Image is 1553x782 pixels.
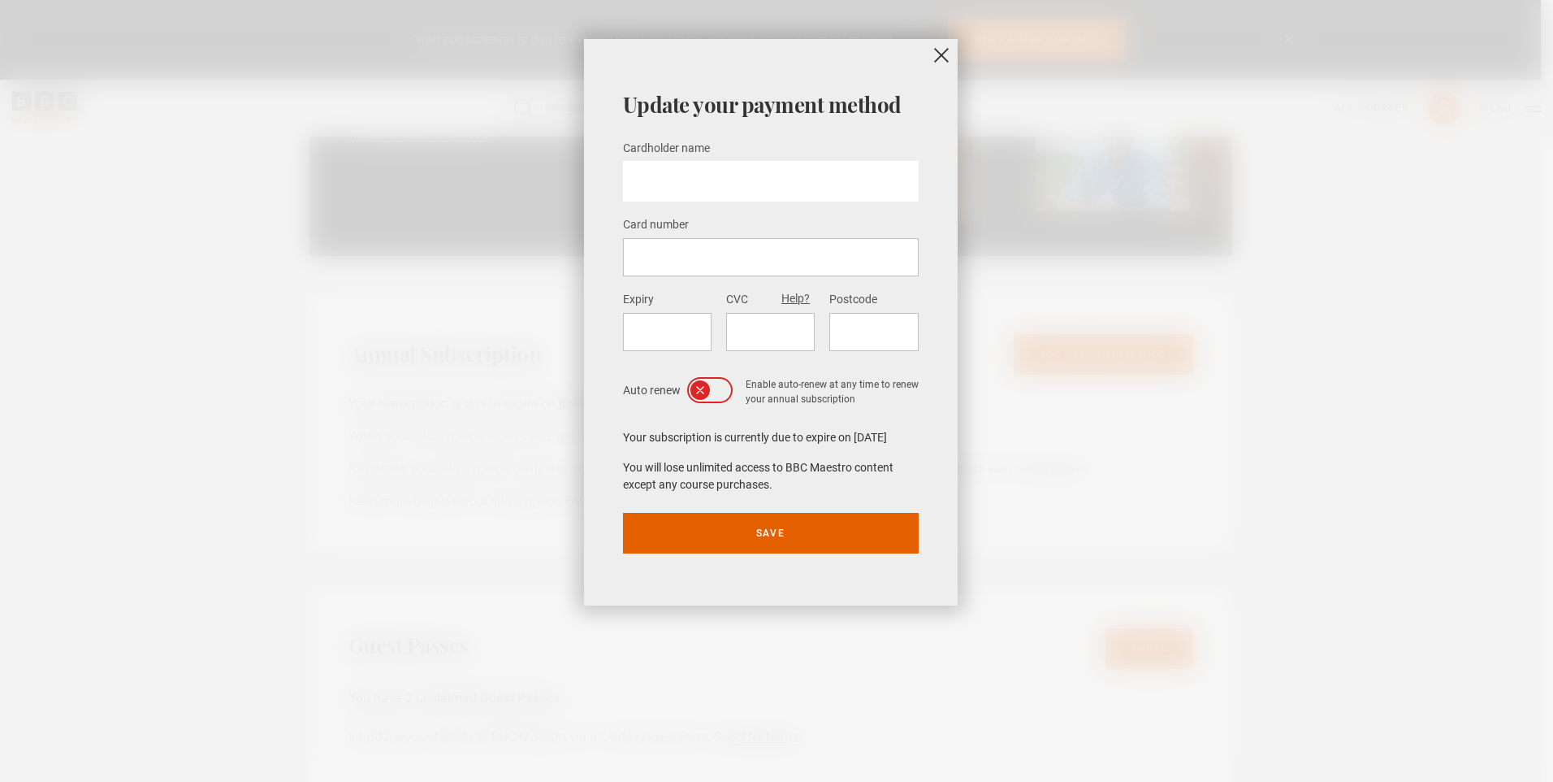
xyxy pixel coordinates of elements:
iframe: Secure payment input frame [842,324,905,340]
label: Card number [623,215,689,235]
iframe: Secure payment input frame [739,324,802,340]
h2: Update your payment method [623,91,919,119]
label: Cardholder name [623,139,710,159]
label: Postcode [829,290,877,310]
iframe: Secure payment input frame [636,324,699,340]
button: close [925,39,958,72]
p: Enable auto-renew at any time to renew your annual subscription [746,377,919,410]
span: Auto renew [623,382,681,399]
button: Help? [776,289,815,310]
button: Save [623,513,919,554]
label: Expiry [623,290,654,310]
p: Your subscription is currently due to expire on [DATE] [623,429,919,446]
iframe: Secure card number input frame [636,250,906,265]
p: You will lose unlimited access to BBC Maestro content except any course purchases. [623,459,919,493]
label: CVC [726,290,748,310]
